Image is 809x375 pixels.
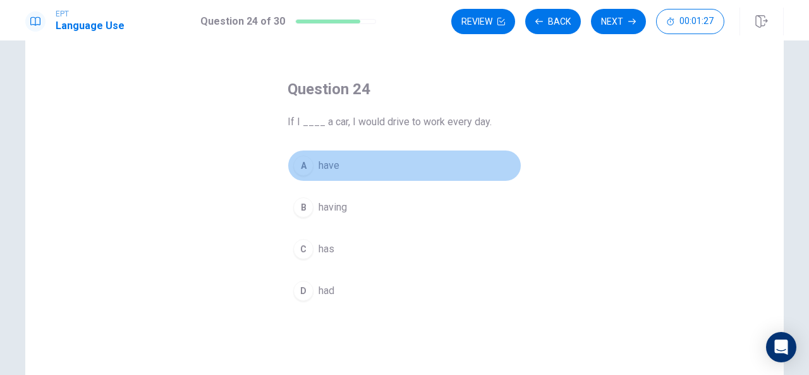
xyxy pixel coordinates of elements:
button: Ahave [288,150,521,181]
div: A [293,156,313,176]
button: Next [591,9,646,34]
button: Dhad [288,275,521,307]
button: 00:01:27 [656,9,724,34]
button: Bhaving [288,192,521,223]
h4: Question 24 [288,79,521,99]
span: had [319,283,334,298]
div: D [293,281,313,301]
button: Chas [288,233,521,265]
button: Back [525,9,581,34]
div: B [293,197,313,218]
span: has [319,242,334,257]
span: have [319,158,339,173]
span: 00:01:27 [679,16,714,27]
h1: Language Use [56,18,125,34]
button: Review [451,9,515,34]
div: Open Intercom Messenger [766,332,796,362]
span: EPT [56,9,125,18]
span: If I ____ a car, I would drive to work every day. [288,114,521,130]
span: having [319,200,347,215]
div: C [293,239,313,259]
h1: Question 24 of 30 [200,14,285,29]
